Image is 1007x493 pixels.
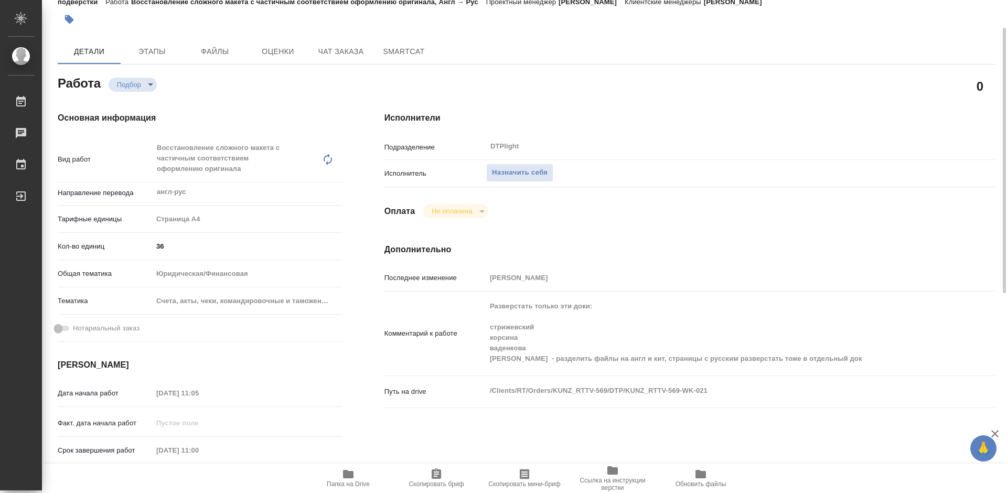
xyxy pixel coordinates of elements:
textarea: /Clients/RT/Orders/KUNZ_RTTV-569/DTP/KUNZ_RTTV-569-WK-021 [486,382,945,400]
p: Дата начала работ [58,388,153,399]
span: Оценки [253,45,303,58]
p: Комментарий к работе [384,328,486,339]
span: Нотариальный заказ [73,323,140,334]
h2: 0 [977,77,983,95]
p: Кол-во единиц [58,241,153,252]
input: Пустое поле [486,270,945,285]
span: Файлы [190,45,240,58]
h4: Исполнители [384,112,995,124]
p: Исполнитель [384,168,486,179]
h4: Основная информация [58,112,342,124]
p: Подразделение [384,142,486,153]
p: Факт. дата начала работ [58,418,153,428]
input: Пустое поле [153,415,244,431]
p: Общая тематика [58,269,153,279]
div: Страница А4 [153,210,342,228]
span: Папка на Drive [327,480,370,488]
span: Скопировать бриф [409,480,464,488]
span: Ссылка на инструкции верстки [575,477,650,491]
span: Чат заказа [316,45,366,58]
h2: Работа [58,73,101,92]
h4: [PERSON_NAME] [58,359,342,371]
h4: Оплата [384,205,415,218]
button: Ссылка на инструкции верстки [569,464,657,493]
button: Папка на Drive [304,464,392,493]
span: Детали [64,45,114,58]
div: Подбор [423,204,488,218]
span: 🙏 [974,437,992,459]
button: Добавить тэг [58,8,81,31]
button: Обновить файлы [657,464,745,493]
p: Тематика [58,296,153,306]
h4: Дополнительно [384,243,995,256]
button: Не оплачена [428,207,475,216]
span: Этапы [127,45,177,58]
p: Путь на drive [384,387,486,397]
p: Последнее изменение [384,273,486,283]
textarea: Разверстать только эти доки: стрижевский корсина ваденкова [PERSON_NAME] - разделить файлы на анг... [486,297,945,368]
p: Срок завершения работ [58,445,153,456]
input: ✎ Введи что-нибудь [153,239,342,254]
input: Пустое поле [153,385,244,401]
p: Тарифные единицы [58,214,153,224]
p: Вид работ [58,154,153,165]
span: Назначить себя [492,167,548,179]
button: Скопировать бриф [392,464,480,493]
div: Подбор [109,78,157,92]
span: Скопировать мини-бриф [488,480,560,488]
span: Обновить файлы [676,480,726,488]
button: 🙏 [970,435,997,462]
input: Пустое поле [153,443,244,458]
span: SmartCat [379,45,429,58]
button: Подбор [114,80,144,89]
p: Направление перевода [58,188,153,198]
button: Назначить себя [486,164,553,182]
div: Юридическая/Финансовая [153,265,342,283]
button: Скопировать мини-бриф [480,464,569,493]
div: Счета, акты, чеки, командировочные и таможенные документы [153,292,342,310]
